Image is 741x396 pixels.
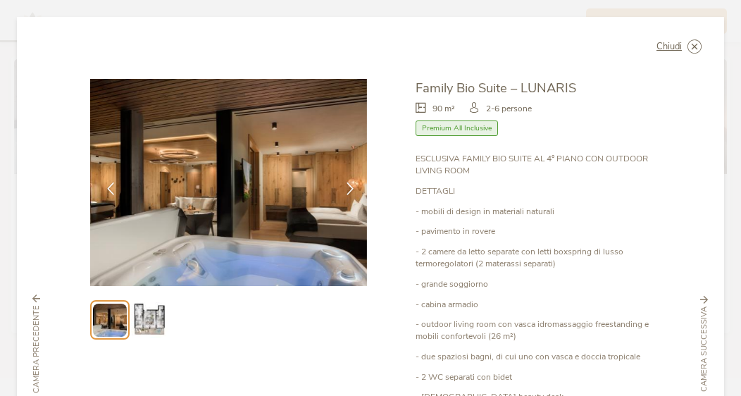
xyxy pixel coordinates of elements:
[416,225,651,237] p: - pavimento in rovere
[131,302,167,338] img: Preview
[656,42,682,51] span: Chiudi
[93,304,126,337] img: Preview
[432,103,455,115] span: 90 m²
[416,120,498,137] span: Premium All Inclusive
[486,103,532,115] span: 2-6 persone
[416,278,651,290] p: - grande soggiorno
[31,305,42,393] span: Camera precedente
[416,299,651,311] p: - cabina armadio
[699,307,710,392] span: Camera successiva
[90,79,367,286] img: Family Bio Suite – LUNARIS
[416,246,651,270] p: - 2 camere da letto separate con letti boxspring di lusso termoregolatori (2 materassi separati)
[416,371,651,383] p: - 2 WC separati con bidet
[416,351,651,363] p: - due spaziosi bagni, di cui uno con vasca e doccia tropicale
[416,153,651,177] p: ESCLUSIVA FAMILY BIO SUITE AL 4° PIANO CON OUTDOOR LIVING ROOM
[416,206,651,218] p: - mobili di design in materiali naturali
[416,185,651,197] p: DETTAGLI
[416,318,651,342] p: - outdoor living room con vasca idromassaggio freestanding e mobili confortevoli (26 m²)
[416,79,576,97] span: Family Bio Suite – LUNARIS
